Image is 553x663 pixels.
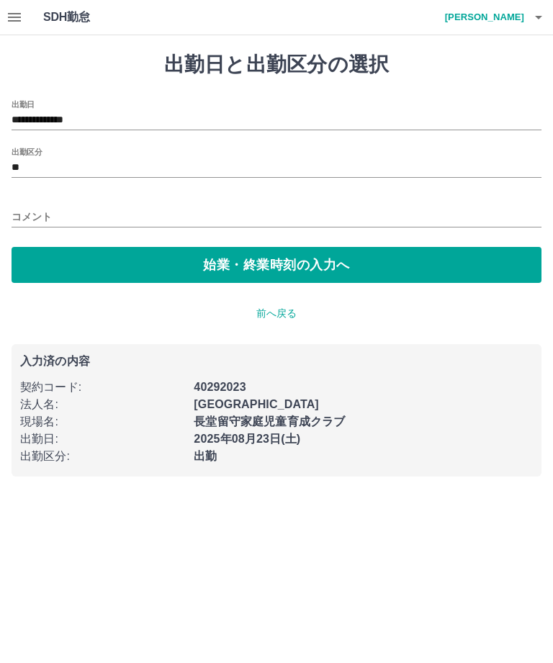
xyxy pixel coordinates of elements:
[194,381,246,393] b: 40292023
[20,379,185,396] p: 契約コード :
[12,247,541,283] button: 始業・終業時刻の入力へ
[20,448,185,465] p: 出勤区分 :
[20,396,185,413] p: 法人名 :
[194,398,319,410] b: [GEOGRAPHIC_DATA]
[12,99,35,109] label: 出勤日
[194,450,217,462] b: 出勤
[194,415,345,428] b: 長堂留守家庭児童育成クラブ
[194,433,300,445] b: 2025年08月23日(土)
[20,413,185,430] p: 現場名 :
[12,306,541,321] p: 前へ戻る
[12,146,42,157] label: 出勤区分
[20,430,185,448] p: 出勤日 :
[12,53,541,77] h1: 出勤日と出勤区分の選択
[20,356,533,367] p: 入力済の内容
